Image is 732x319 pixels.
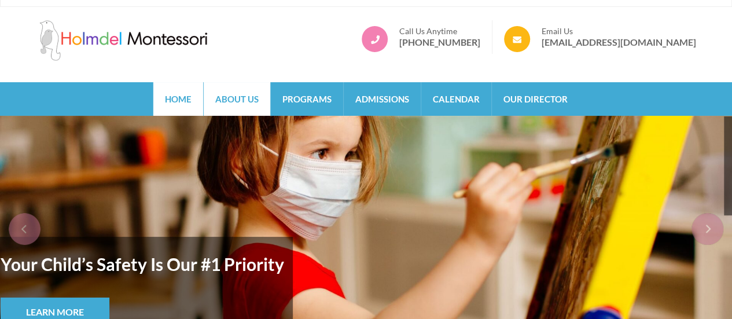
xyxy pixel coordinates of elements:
a: Home [153,82,203,116]
strong: Your Child’s Safety Is Our #1 Priority [1,245,284,283]
div: next [691,213,723,245]
span: Call Us Anytime [399,26,480,36]
a: [PHONE_NUMBER] [399,36,480,48]
img: Holmdel Montessori School [36,20,210,61]
a: [EMAIL_ADDRESS][DOMAIN_NAME] [542,36,696,48]
a: Our Director [492,82,579,116]
a: Admissions [344,82,421,116]
a: Programs [271,82,343,116]
a: About Us [204,82,270,116]
span: Email Us [542,26,696,36]
div: prev [9,213,41,245]
a: Calendar [421,82,491,116]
